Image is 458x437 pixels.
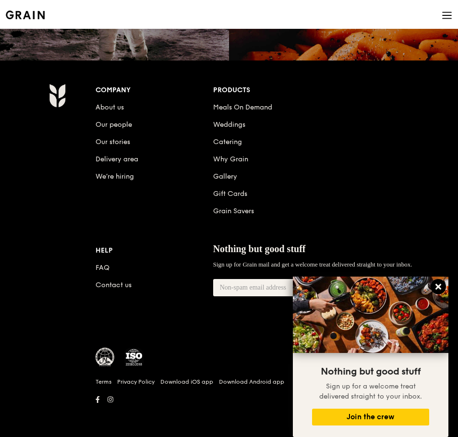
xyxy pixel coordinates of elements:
[96,155,138,163] a: Delivery area
[213,103,272,111] a: Meals On Demand
[23,406,435,414] h6: Revision
[96,244,213,257] div: Help
[213,155,248,163] a: Why Grain
[96,84,213,97] div: Company
[124,348,144,367] img: ISO Certified
[96,281,132,289] a: Contact us
[213,243,306,254] span: Nothing but good stuff
[213,172,237,181] a: Gallery
[213,261,412,268] span: Sign up for Grain mail and get a welcome treat delivered straight to your inbox.
[96,172,134,181] a: We’re hiring
[96,378,111,386] a: Terms
[96,121,132,129] a: Our people
[213,207,254,215] a: Grain Savers
[213,84,431,97] div: Products
[96,264,109,272] a: FAQ
[431,279,446,294] button: Close
[293,277,448,353] img: DSC07876-Edit02-Large.jpeg
[319,382,422,401] span: Sign up for a welcome treat delivered straight to your inbox.
[96,138,130,146] a: Our stories
[219,378,284,386] a: Download Android app
[213,190,247,198] a: Gift Cards
[96,348,115,367] img: MUIS Halal Certified
[213,138,242,146] a: Catering
[213,121,245,129] a: Weddings
[117,378,155,386] a: Privacy Policy
[213,279,342,296] input: Non-spam email address
[96,103,124,111] a: About us
[6,11,45,19] img: Grain
[160,378,213,386] a: Download iOS app
[312,409,429,425] button: Join the crew
[49,84,66,108] img: Grain
[321,366,421,377] span: Nothing but good stuff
